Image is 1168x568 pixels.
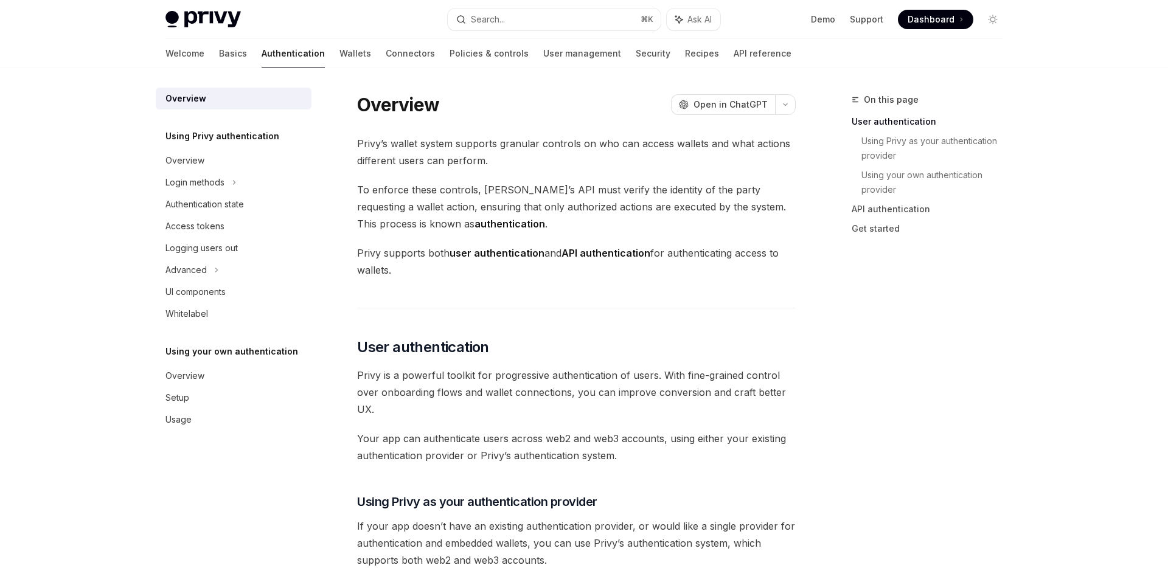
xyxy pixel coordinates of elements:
[219,39,247,68] a: Basics
[908,13,954,26] span: Dashboard
[852,112,1012,131] a: User authentication
[386,39,435,68] a: Connectors
[165,11,241,28] img: light logo
[165,285,226,299] div: UI components
[898,10,973,29] a: Dashboard
[357,94,439,116] h1: Overview
[165,344,298,359] h5: Using your own authentication
[734,39,791,68] a: API reference
[156,365,311,387] a: Overview
[357,181,796,232] span: To enforce these controls, [PERSON_NAME]’s API must verify the identity of the party requesting a...
[357,244,796,279] span: Privy supports both and for authenticating access to wallets.
[165,390,189,405] div: Setup
[852,219,1012,238] a: Get started
[983,10,1003,29] button: Toggle dark mode
[339,39,371,68] a: Wallets
[850,13,883,26] a: Support
[156,281,311,303] a: UI components
[864,92,919,107] span: On this page
[165,241,238,255] div: Logging users out
[165,153,204,168] div: Overview
[156,215,311,237] a: Access tokens
[165,219,224,234] div: Access tokens
[693,99,768,111] span: Open in ChatGPT
[156,88,311,109] a: Overview
[450,39,529,68] a: Policies & controls
[165,412,192,427] div: Usage
[156,150,311,171] a: Overview
[641,15,653,24] span: ⌘ K
[636,39,670,68] a: Security
[165,263,207,277] div: Advanced
[165,91,206,106] div: Overview
[357,367,796,418] span: Privy is a powerful toolkit for progressive authentication of users. With fine-grained control ov...
[543,39,621,68] a: User management
[861,131,1012,165] a: Using Privy as your authentication provider
[165,197,244,212] div: Authentication state
[671,94,775,115] button: Open in ChatGPT
[165,129,279,144] h5: Using Privy authentication
[156,387,311,409] a: Setup
[811,13,835,26] a: Demo
[156,193,311,215] a: Authentication state
[861,165,1012,199] a: Using your own authentication provider
[474,218,545,230] strong: authentication
[165,175,224,190] div: Login methods
[450,247,544,259] strong: user authentication
[667,9,720,30] button: Ask AI
[156,303,311,325] a: Whitelabel
[156,237,311,259] a: Logging users out
[262,39,325,68] a: Authentication
[448,9,661,30] button: Search...⌘K
[471,12,505,27] div: Search...
[687,13,712,26] span: Ask AI
[156,409,311,431] a: Usage
[165,307,208,321] div: Whitelabel
[685,39,719,68] a: Recipes
[357,135,796,169] span: Privy’s wallet system supports granular controls on who can access wallets and what actions diffe...
[357,493,597,510] span: Using Privy as your authentication provider
[357,430,796,464] span: Your app can authenticate users across web2 and web3 accounts, using either your existing authent...
[357,338,489,357] span: User authentication
[165,39,204,68] a: Welcome
[852,199,1012,219] a: API authentication
[165,369,204,383] div: Overview
[561,247,650,259] strong: API authentication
